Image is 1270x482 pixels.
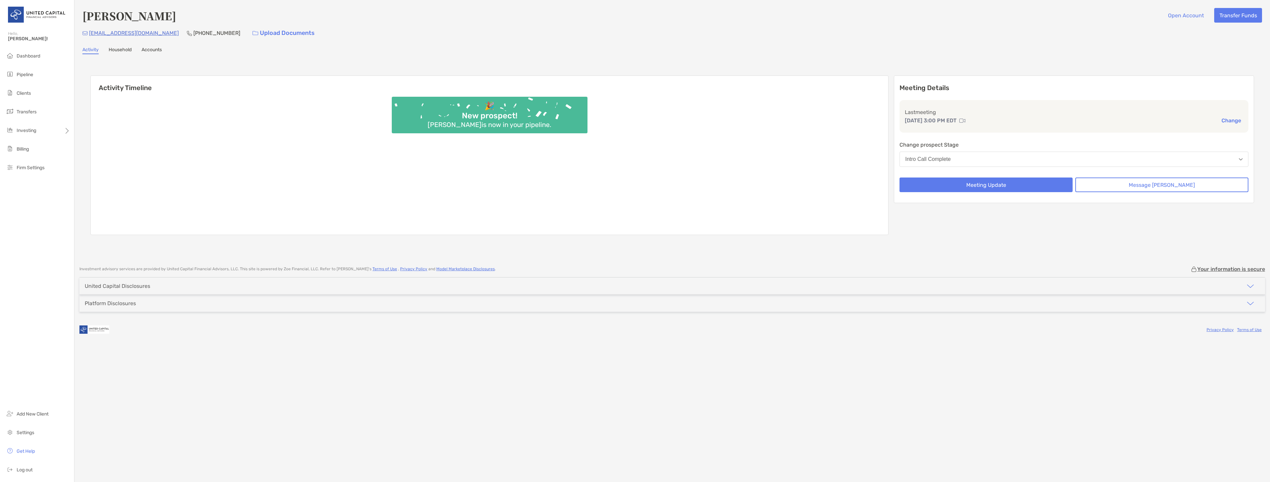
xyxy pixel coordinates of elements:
[6,70,14,78] img: pipeline icon
[400,267,427,271] a: Privacy Policy
[17,128,36,133] span: Investing
[900,84,1248,92] p: Meeting Details
[6,465,14,473] img: logout icon
[905,108,1243,116] p: Last meeting
[17,467,33,473] span: Log out
[1214,8,1262,23] button: Transfer Funds
[79,267,496,272] p: Investment advisory services are provided by United Capital Financial Advisors, LLC . This site i...
[142,47,162,54] a: Accounts
[905,116,957,125] p: [DATE] 3:00 PM EDT
[82,8,176,23] h4: [PERSON_NAME]
[109,47,132,54] a: Household
[6,145,14,153] img: billing icon
[1207,327,1234,332] a: Privacy Policy
[187,31,192,36] img: Phone Icon
[8,36,70,42] span: [PERSON_NAME]!
[193,29,240,37] p: [PHONE_NUMBER]
[482,101,497,111] div: 🎉
[248,26,319,40] a: Upload Documents
[79,322,109,337] img: company logo
[459,111,520,121] div: New prospect!
[6,126,14,134] img: investing icon
[6,163,14,171] img: firm-settings icon
[6,107,14,115] img: transfers icon
[82,47,99,54] a: Activity
[1197,266,1265,272] p: Your information is secure
[17,109,37,115] span: Transfers
[17,90,31,96] span: Clients
[17,448,35,454] span: Get Help
[17,72,33,77] span: Pipeline
[17,411,49,417] span: Add New Client
[436,267,495,271] a: Model Marketplace Disclosures
[372,267,397,271] a: Terms of Use
[253,31,258,36] img: button icon
[17,146,29,152] span: Billing
[6,447,14,455] img: get-help icon
[6,52,14,60] img: dashboard icon
[905,156,951,162] div: Intro Call Complete
[82,31,88,35] img: Email Icon
[1246,300,1254,307] img: icon arrow
[425,121,554,129] div: [PERSON_NAME] is now in your pipeline.
[900,178,1073,192] button: Meeting Update
[17,430,34,435] span: Settings
[17,53,40,59] span: Dashboard
[1246,282,1254,290] img: icon arrow
[900,152,1248,167] button: Intro Call Complete
[17,165,45,171] span: Firm Settings
[1163,8,1209,23] button: Open Account
[6,428,14,436] img: settings icon
[1075,178,1248,192] button: Message [PERSON_NAME]
[6,410,14,418] img: add_new_client icon
[392,97,587,128] img: Confetti
[91,76,888,92] h6: Activity Timeline
[85,300,136,306] div: Platform Disclosures
[6,89,14,97] img: clients icon
[85,283,150,289] div: United Capital Disclosures
[89,29,179,37] p: [EMAIL_ADDRESS][DOMAIN_NAME]
[959,118,965,123] img: communication type
[1219,117,1243,124] button: Change
[900,141,1248,149] p: Change prospect Stage
[8,3,66,27] img: United Capital Logo
[1239,158,1243,161] img: Open dropdown arrow
[1237,327,1262,332] a: Terms of Use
